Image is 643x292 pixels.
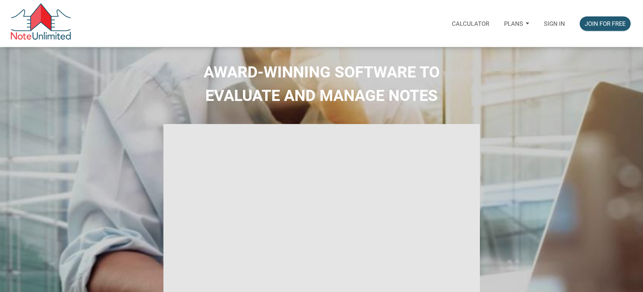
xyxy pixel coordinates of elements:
[585,19,626,28] div: Join for free
[537,11,572,36] a: Sign in
[572,11,638,36] a: Join for free
[580,16,631,31] button: Join for free
[544,20,565,27] p: Sign in
[452,20,489,27] p: Calculator
[497,11,537,36] a: Plans
[504,20,523,27] p: Plans
[497,11,537,36] button: Plans
[5,60,638,107] h2: AWARD-WINNING SOFTWARE TO EVALUATE AND MANAGE NOTES
[444,11,497,36] a: Calculator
